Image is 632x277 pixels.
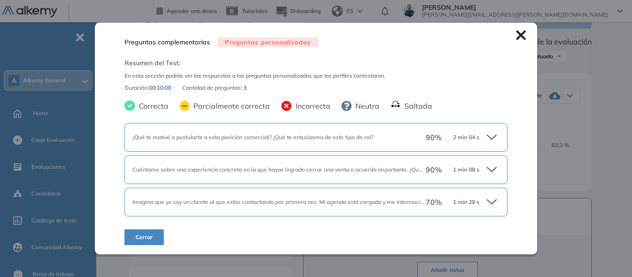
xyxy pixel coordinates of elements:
span: ¿Qué te motivó a postularte a esta posición comercial? ¿Qué te entusiasma de este tipo de rol? [132,134,373,141]
span: Cerrar [136,233,153,241]
span: Correcta [135,100,168,111]
button: Cerrar [124,229,164,245]
span: En esta sección podrás ver las respuestas a las preguntas personalizadas que los perfiles contest... [124,72,508,80]
span: 00:10:00 [149,84,171,92]
span: Cuéntame sobre una experiencia concreta en la que hayas logrado cerrar una venta o acuerdo import... [132,166,504,173]
iframe: Chat Widget [586,233,632,277]
span: 70 % [426,197,442,208]
span: Parcialmente correcta [190,100,270,111]
span: Resumen del Test: [124,58,508,68]
span: Neutra [352,100,379,111]
span: Duración : [124,84,149,92]
span: 1 min 29 s [453,198,479,206]
span: 90 % [426,132,442,143]
span: 1 min 08 s [453,166,479,174]
span: 2 min 04 s [453,133,479,142]
span: Cantidad de preguntas: [182,84,243,92]
span: 90 % [426,164,442,175]
span: Saltada [401,100,432,111]
span: 3 [243,84,247,92]
div: Widget de chat [586,233,632,277]
span: Preguntas personalizadas [217,37,318,47]
span: Preguntas complementarias [124,37,210,47]
span: Incorrecta [292,100,330,111]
